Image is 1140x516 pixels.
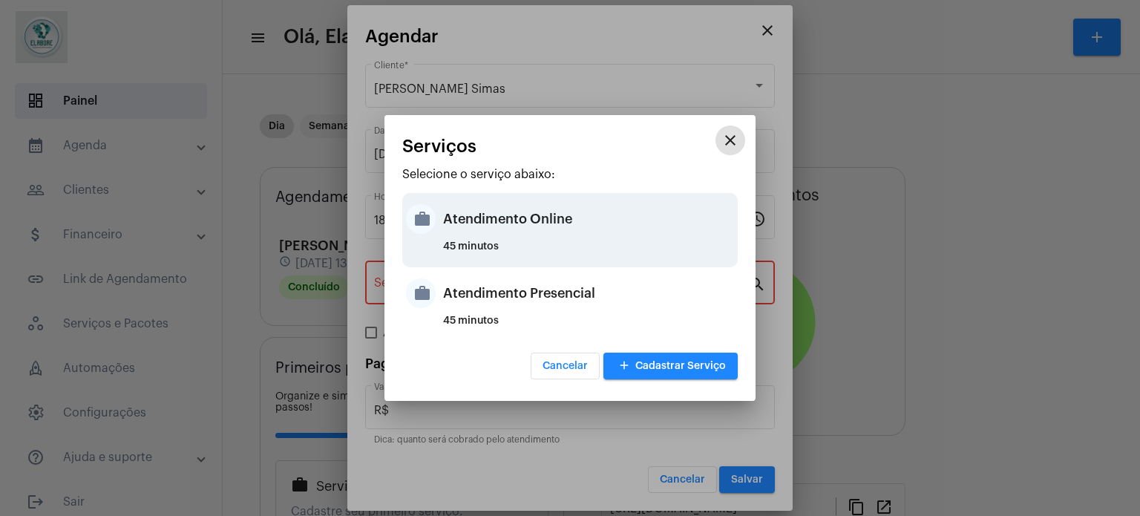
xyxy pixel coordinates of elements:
mat-icon: work [406,204,436,234]
div: Atendimento Presencial [443,271,734,316]
button: Cadastrar Serviço [603,353,738,379]
div: 45 minutos [443,316,734,338]
span: Cancelar [543,361,588,371]
mat-icon: close [721,131,739,149]
div: Atendimento Online [443,197,734,241]
mat-icon: work [406,278,436,308]
p: Selecione o serviço abaixo: [402,168,738,181]
div: 45 minutos [443,241,734,264]
span: Cadastrar Serviço [615,361,726,371]
span: Serviços [402,137,476,156]
button: Cancelar [531,353,600,379]
mat-icon: add [615,356,633,376]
